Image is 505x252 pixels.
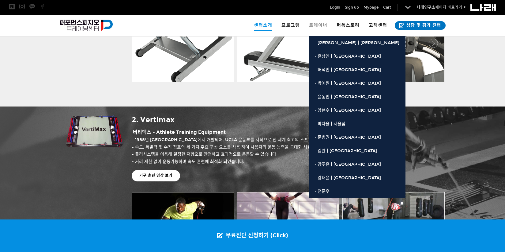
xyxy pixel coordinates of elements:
a: 센터소개 [249,15,277,36]
a: · 강주윤ㅣ[GEOGRAPHIC_DATA] [309,158,405,171]
span: 센터소개 [254,20,272,31]
span: · 박다율ㅣ서울점 [315,121,345,126]
span: · [PERSON_NAME]ㅣ[PERSON_NAME] [315,40,399,45]
span: 퍼폼스토리 [337,22,360,28]
a: 나래연구소페이지 바로가기 > [417,5,466,10]
a: Cart [383,4,391,10]
span: 2. Vertimax [132,115,175,124]
span: · 허석민ㅣ[GEOGRAPHIC_DATA] [315,67,381,72]
a: 프로그램 [277,15,304,36]
span: · 박예원ㅣ[GEOGRAPHIC_DATA] [315,81,381,86]
span: 버티맥스 - Athlete Training Equipment [133,129,226,135]
span: - 1988년 [GEOGRAPHIC_DATA]에서 개발되어, UCLA 운동부를 시작으로 전 세계 최고의 스포츠 선수 및 트레이너 팀에게 사랑받고 있는 제품입니다. [132,137,405,142]
span: · 양현수ㅣ[GEOGRAPHIC_DATA] [315,108,381,113]
span: · 문병권ㅣ[GEOGRAPHIC_DATA] [315,135,381,140]
span: - 속도, 폭발력 및 수직 점프의 세 가지 주요 구성 요소를 사용 하여 사용자의 운동 능력을 극대화 시킬 수 있습니다. [132,145,335,150]
a: · 김완ㅣ[GEOGRAPHIC_DATA] [309,144,405,158]
a: Sign up [345,4,359,10]
span: · 김완ㅣ[GEOGRAPHIC_DATA] [315,148,377,153]
img: 버티맥스 - VertiMax 제품 사진 [64,115,124,149]
span: 고객센터 [369,22,387,28]
a: · 양현수ㅣ[GEOGRAPHIC_DATA] [309,104,405,117]
a: Login [330,4,340,10]
a: 무료진단 신청하기 (Click) [211,219,294,252]
a: · 전준우 [309,185,405,198]
a: 고객센터 [364,15,392,36]
span: · 강주윤ㅣ[GEOGRAPHIC_DATA] [315,162,381,167]
span: 상담 및 평가 진행 [405,22,441,29]
a: 기구 훈련 영상 보기 [132,170,180,181]
a: Mypage [364,4,379,10]
span: · 전준우 [315,189,330,194]
a: 퍼폼스토리 [332,15,364,36]
a: · 강태윤ㅣ[GEOGRAPHIC_DATA] [309,171,405,185]
a: · 박예원ㅣ[GEOGRAPHIC_DATA] [309,77,405,90]
a: · 허석민ㅣ[GEOGRAPHIC_DATA] [309,63,405,77]
a: · [PERSON_NAME]ㅣ[PERSON_NAME] [309,36,405,50]
span: - 풀리시스템을 이용해 일정한 저항으로 안전하고 효과적으로 운동할 수 있습니다 [132,152,276,157]
span: · 윤상인ㅣ[GEOGRAPHIC_DATA] [315,54,381,59]
strong: 나래연구소 [417,5,435,10]
span: 프로그램 [281,22,300,28]
span: · 강태윤ㅣ[GEOGRAPHIC_DATA] [315,175,381,180]
a: 상담 및 평가 진행 [395,21,446,30]
span: · 윤동인ㅣ[GEOGRAPHIC_DATA] [315,94,381,99]
span: - 거리 제한 없이 운동가능하며 속도 훈련에 최적화 되있습니다. [132,159,244,164]
a: · 박다율ㅣ서울점 [309,117,405,131]
a: · 윤동인ㅣ[GEOGRAPHIC_DATA] [309,90,405,104]
a: · 문병권ㅣ[GEOGRAPHIC_DATA] [309,131,405,144]
a: · 윤상인ㅣ[GEOGRAPHIC_DATA] [309,50,405,63]
span: 트레이너 [309,22,327,28]
a: 트레이너 [304,15,332,36]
